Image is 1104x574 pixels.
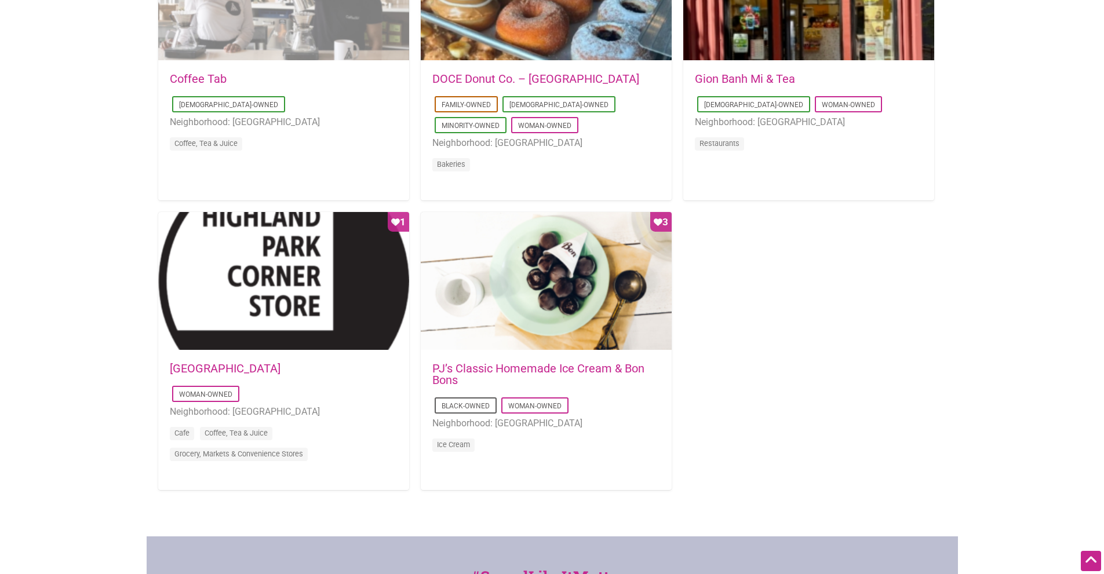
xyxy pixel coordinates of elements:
a: Grocery, Markets & Convenience Stores [174,449,303,458]
a: Restaurants [699,139,739,148]
a: Coffee, Tea & Juice [174,139,238,148]
a: [DEMOGRAPHIC_DATA]-Owned [179,101,278,109]
a: Gion Banh Mi & Tea [695,72,795,86]
a: Woman-Owned [518,122,571,130]
a: [DEMOGRAPHIC_DATA]-Owned [704,101,803,109]
li: Neighborhood: [GEOGRAPHIC_DATA] [170,115,398,130]
a: [GEOGRAPHIC_DATA] [170,361,280,375]
li: Neighborhood: [GEOGRAPHIC_DATA] [170,404,398,419]
a: Coffee Tab [170,72,227,86]
a: Bakeries [437,160,465,169]
a: Black-Owned [442,402,490,410]
a: Woman-Owned [179,390,232,398]
a: Family-Owned [442,101,491,109]
a: Coffee, Tea & Juice [205,429,268,437]
a: Ice Cream [437,440,470,449]
a: Woman-Owned [508,402,562,410]
li: Neighborhood: [GEOGRAPHIC_DATA] [432,136,660,151]
a: Minority-Owned [442,122,500,130]
div: Scroll Back to Top [1081,551,1101,571]
a: PJ’s Classic Homemade Ice Cream & Bon Bons [432,361,644,387]
li: Neighborhood: [GEOGRAPHIC_DATA] [695,115,923,130]
a: Cafe [174,429,190,437]
a: DOCE Donut Co. – [GEOGRAPHIC_DATA] [432,72,639,86]
li: Neighborhood: [GEOGRAPHIC_DATA] [432,416,660,431]
a: [DEMOGRAPHIC_DATA]-Owned [509,101,609,109]
a: Woman-Owned [822,101,875,109]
